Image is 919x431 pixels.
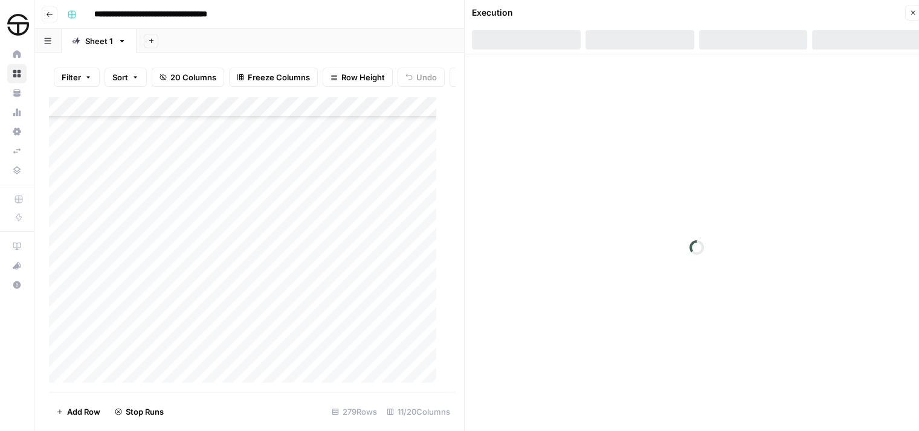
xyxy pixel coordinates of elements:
span: Sort [112,71,128,83]
a: Data Library [7,161,27,180]
a: Browse [7,64,27,83]
button: Add Row [49,402,108,421]
span: Add Row [67,406,100,418]
a: Usage [7,103,27,122]
span: Undo [416,71,437,83]
button: 20 Columns [152,68,224,87]
a: Syncs [7,141,27,161]
span: Stop Runs [126,406,164,418]
button: Filter [54,68,100,87]
button: What's new? [7,256,27,275]
button: Help + Support [7,275,27,295]
button: Stop Runs [108,402,171,421]
div: 11/20 Columns [382,402,455,421]
div: 279 Rows [327,402,382,421]
a: AirOps Academy [7,237,27,256]
button: Sort [105,68,147,87]
div: Execution [472,7,513,19]
div: Sheet 1 [85,35,113,47]
button: Freeze Columns [229,68,318,87]
a: Home [7,45,27,64]
img: SimpleTire Logo [7,14,29,36]
span: Row Height [341,71,385,83]
div: What's new? [8,257,26,275]
span: 20 Columns [170,71,216,83]
a: Your Data [7,83,27,103]
span: Freeze Columns [248,71,310,83]
button: Row Height [323,68,393,87]
span: Filter [62,71,81,83]
button: Undo [398,68,445,87]
a: Settings [7,122,27,141]
button: Workspace: SimpleTire [7,10,27,40]
a: Sheet 1 [62,29,137,53]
